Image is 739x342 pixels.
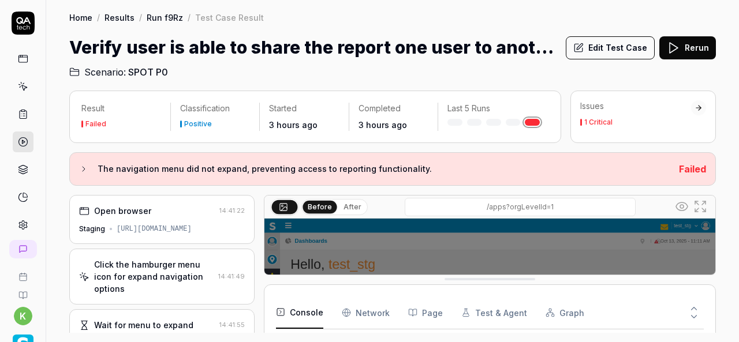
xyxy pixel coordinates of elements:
a: New conversation [9,240,37,258]
div: Failed [85,121,106,127]
p: Started [269,103,339,114]
time: 3 hours ago [269,120,318,130]
button: Rerun [659,36,716,59]
div: Issues [580,100,691,112]
a: Run f9Rz [147,12,183,23]
h3: The navigation menu did not expand, preventing access to reporting functionality. [98,162,670,176]
div: Click the hamburger menu icon for expand navigation options [94,258,214,295]
div: [URL][DOMAIN_NAME] [117,224,192,234]
div: Test Case Result [195,12,264,23]
span: Failed [679,163,706,175]
div: Positive [184,121,212,127]
div: / [188,12,191,23]
h1: Verify user is able to share the report one user to another user [69,35,557,61]
a: Scenario:SPOT P0 [69,65,168,79]
div: / [139,12,142,23]
time: 14:41:55 [219,321,245,329]
button: Before [303,200,337,213]
button: Test & Agent [461,296,527,329]
button: Network [342,296,390,329]
button: Open in full screen [691,197,710,216]
button: Edit Test Case [566,36,655,59]
div: / [97,12,100,23]
a: Documentation [5,281,41,300]
div: Wait for menu to expand [94,319,193,331]
time: 14:41:22 [219,206,245,215]
time: 14:41:49 [218,272,245,280]
p: Result [81,103,161,114]
a: Book a call with us [5,263,41,281]
div: 1 Critical [584,119,613,126]
div: Staging [79,224,105,234]
button: Graph [546,296,584,329]
button: The navigation menu did not expand, preventing access to reporting functionality. [79,162,670,176]
button: Show all interative elements [673,197,691,216]
button: k [14,307,32,325]
span: SPOT P0 [128,65,168,79]
p: Classification [180,103,250,114]
time: 3 hours ago [359,120,407,130]
span: Scenario: [82,65,126,79]
a: Results [104,12,135,23]
a: Home [69,12,92,23]
p: Completed [359,103,428,114]
button: Page [408,296,443,329]
div: Open browser [94,205,151,217]
button: Console [276,296,323,329]
p: Last 5 Runs [447,103,540,114]
button: After [339,201,366,213]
